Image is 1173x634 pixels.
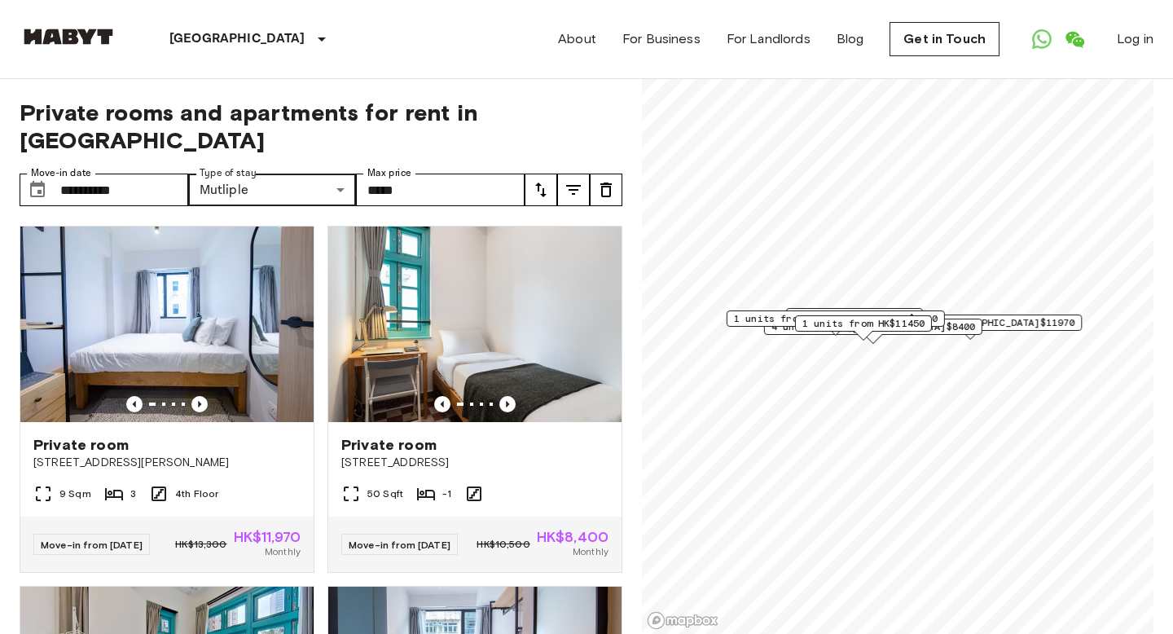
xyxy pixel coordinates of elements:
a: Marketing picture of unit HK-01-046-004-03Previous imagePrevious imagePrivate room[STREET_ADDRESS... [20,226,314,573]
span: -1 [442,487,451,501]
button: Choose date, selected date is 25 Dec 2025 [21,174,54,206]
a: About [558,29,596,49]
span: Private room [341,435,437,455]
span: Move-in from [DATE] [349,539,450,551]
span: Move-in from [DATE] [41,539,143,551]
span: [STREET_ADDRESS][PERSON_NAME] [33,455,301,471]
button: tune [557,174,590,206]
div: Map marker [727,310,945,336]
img: Marketing picture of unit HK-01-057-004-001 [328,227,622,422]
span: HK$11,970 [234,530,301,544]
span: HK$13,300 [175,537,226,552]
a: Get in Touch [890,22,999,56]
div: Map marker [858,315,1082,340]
span: Monthly [265,544,301,559]
img: Habyt [20,29,117,45]
a: Blog [837,29,864,49]
span: 4 units from [GEOGRAPHIC_DATA]$8400 [771,319,975,334]
a: Marketing picture of unit HK-01-057-004-001Previous imagePrevious imagePrivate room[STREET_ADDRES... [327,226,622,573]
button: Previous image [126,396,143,412]
label: Type of stay [200,166,257,180]
div: Mutliple [188,174,357,206]
span: Monthly [573,544,608,559]
span: HK$8,400 [537,530,608,544]
span: Private room [33,435,129,455]
div: Map marker [795,315,932,341]
span: 9 Sqm [59,487,91,501]
a: Log in [1117,29,1153,49]
button: tune [590,174,622,206]
button: Previous image [191,396,208,412]
span: HK$10,500 [477,537,529,552]
p: [GEOGRAPHIC_DATA] [169,29,305,49]
label: Max price [367,166,411,180]
img: Marketing picture of unit HK-01-046-004-03 [20,227,314,422]
span: 3 [130,487,136,501]
span: Private rooms and apartments for rent in [GEOGRAPHIC_DATA] [20,99,622,154]
button: Previous image [434,396,450,412]
a: Open WhatsApp [1026,23,1058,55]
a: For Business [622,29,701,49]
span: 4th Floor [175,487,218,501]
div: Map marker [786,308,923,333]
button: Previous image [499,396,516,412]
span: 1 units from HK$10170 [793,309,916,324]
span: 1 units from [GEOGRAPHIC_DATA]$8520 [734,311,938,326]
span: [STREET_ADDRESS] [341,455,608,471]
div: Map marker [764,319,982,344]
span: 50 Sqft [367,487,403,501]
span: 1 units from HK$11450 [802,316,925,331]
a: Open WeChat [1058,23,1091,55]
span: 5 units from [GEOGRAPHIC_DATA]$11970 [865,315,1074,330]
button: tune [525,174,557,206]
a: For Landlords [727,29,811,49]
a: Mapbox logo [647,611,718,630]
label: Move-in date [31,166,91,180]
